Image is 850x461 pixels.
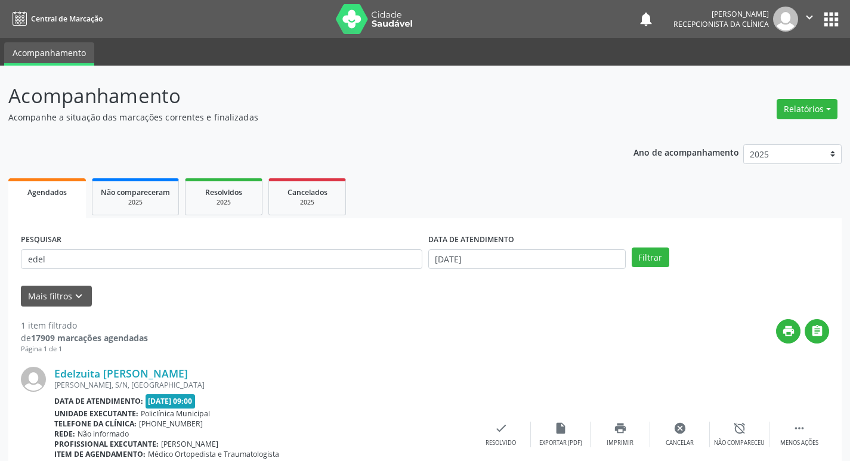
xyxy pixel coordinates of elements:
[21,332,148,344] div: de
[554,422,567,435] i: insert_drive_file
[161,439,218,449] span: [PERSON_NAME]
[146,394,196,408] span: [DATE] 09:00
[4,42,94,66] a: Acompanhamento
[72,290,85,303] i: keyboard_arrow_down
[27,187,67,197] span: Agendados
[805,319,829,344] button: 
[673,19,769,29] span: Recepcionista da clínica
[714,439,765,447] div: Não compareceu
[54,380,471,390] div: [PERSON_NAME], S/N, [GEOGRAPHIC_DATA]
[277,198,337,207] div: 2025
[428,249,626,270] input: Selecione um intervalo
[54,367,188,380] a: Edelzuita [PERSON_NAME]
[31,332,148,344] strong: 17909 marcações agendadas
[494,422,508,435] i: check
[54,396,143,406] b: Data de atendimento:
[21,319,148,332] div: 1 item filtrado
[8,81,592,111] p: Acompanhamento
[780,439,818,447] div: Menos ações
[141,409,210,419] span: Policlínica Municipal
[139,419,203,429] span: [PHONE_NUMBER]
[782,324,795,338] i: print
[821,9,842,30] button: apps
[777,99,837,119] button: Relatórios
[101,198,170,207] div: 2025
[54,429,75,439] b: Rede:
[733,422,746,435] i: alarm_off
[614,422,627,435] i: print
[632,247,669,268] button: Filtrar
[205,187,242,197] span: Resolvidos
[21,367,46,392] img: img
[793,422,806,435] i: 
[773,7,798,32] img: img
[101,187,170,197] span: Não compareceram
[486,439,516,447] div: Resolvido
[8,9,103,29] a: Central de Marcação
[54,439,159,449] b: Profissional executante:
[54,449,146,459] b: Item de agendamento:
[673,9,769,19] div: [PERSON_NAME]
[288,187,327,197] span: Cancelados
[21,249,422,270] input: Nome, CNS
[78,429,129,439] span: Não informado
[607,439,633,447] div: Imprimir
[8,111,592,123] p: Acompanhe a situação das marcações correntes e finalizadas
[673,422,687,435] i: cancel
[21,344,148,354] div: Página 1 de 1
[811,324,824,338] i: 
[21,286,92,307] button: Mais filtroskeyboard_arrow_down
[54,419,137,429] b: Telefone da clínica:
[21,231,61,249] label: PESQUISAR
[194,198,254,207] div: 2025
[798,7,821,32] button: 
[539,439,582,447] div: Exportar (PDF)
[638,11,654,27] button: notifications
[31,14,103,24] span: Central de Marcação
[776,319,800,344] button: print
[54,409,138,419] b: Unidade executante:
[666,439,694,447] div: Cancelar
[633,144,739,159] p: Ano de acompanhamento
[148,449,279,459] span: Médico Ortopedista e Traumatologista
[803,11,816,24] i: 
[428,231,514,249] label: DATA DE ATENDIMENTO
